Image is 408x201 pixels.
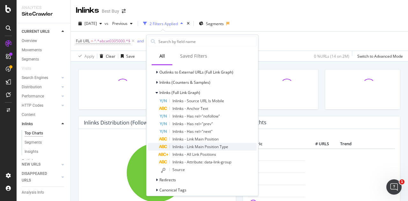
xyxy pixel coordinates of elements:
button: and [137,38,144,44]
div: Saved Filters [180,53,207,59]
div: Clear [106,54,115,59]
a: Content [22,111,66,118]
div: arrow-right-arrow-left [122,9,126,13]
div: Top Charts [25,130,43,137]
div: 0 % URLs ( 14 on 2M ) [314,54,349,59]
span: vs [105,21,110,26]
button: 2 Filters Applied [141,18,186,29]
div: Performance [22,93,44,100]
div: Analytics [22,5,65,11]
a: DISAPPEARED URLS [22,170,60,184]
button: Apply [76,51,94,61]
th: Trend [331,139,361,149]
div: All [159,53,165,59]
div: Segments [25,139,42,146]
button: Clear [97,51,115,61]
a: Search Engines [22,75,60,81]
span: Inlinks - Has rel="nofollow" [172,113,220,118]
a: Top Charts [25,130,66,137]
span: Full URL [76,38,90,44]
div: Inlinks [22,121,33,127]
div: Inlinks [76,5,99,16]
div: Distribution [22,84,42,90]
iframe: Intercom live chat [386,179,402,195]
div: CURRENT URLS [22,28,49,35]
span: Inlinks - Attribute: data-link-group [172,159,231,164]
div: Inlinks Distribution (Follow vs Nofollow) [84,119,179,126]
a: Segments [25,139,66,146]
div: Insights [25,148,38,155]
div: Analysis Info [22,189,44,196]
a: CURRENT URLS [22,28,60,35]
a: Distribution [22,84,60,90]
a: Movements [22,47,66,54]
a: Performance [22,93,60,100]
span: Redirects [159,177,176,183]
span: Outlinks to External URLs (Full Link Graph) [159,69,233,75]
span: 2025 Aug. 19th [84,21,97,26]
span: Previous [110,21,127,26]
span: Inlinks (Counters & Samples) [159,80,210,85]
div: Movements [22,47,42,54]
div: Outlinks [22,158,36,164]
div: SiteCrawler [22,11,65,18]
span: Inlinks - Has rel="next" [172,128,213,134]
button: Previous [110,18,135,29]
div: Search Engines [22,75,48,81]
span: 1 [399,179,404,184]
button: Segments [196,18,226,29]
a: Outlinks [22,158,60,164]
div: Overview [22,38,37,44]
button: [DATE] [76,18,105,29]
a: Segments [22,56,66,63]
span: Source [172,167,185,172]
span: Inlinks - Has rel="prev" [172,121,213,126]
div: Best Buy [102,8,119,14]
span: Inlinks (Full Link Graph) [159,90,200,95]
span: Inlinks - All Link Positions [172,151,216,157]
a: Visits [22,65,38,72]
span: Inlinks - Source URL Is Mobile [172,98,224,103]
a: Inlinks [22,121,60,127]
span: ^.*abcat0305000.*$ [94,37,130,46]
button: Save [118,51,135,61]
div: Apply [84,54,94,59]
a: NEW URLS [22,161,60,168]
th: # URLS [305,139,331,149]
th: Metric [248,139,305,149]
span: Inlinks - Link Main Position [172,136,219,141]
a: Overview [22,38,66,44]
div: NEW URLS [22,161,40,168]
a: HTTP Codes [22,102,60,109]
a: Insights [25,148,66,155]
div: 2 Filters Applied [149,21,178,26]
button: Switch to Advanced Mode [355,51,403,61]
span: Canonical Tags [159,187,186,193]
div: Visits [22,65,31,72]
input: Search by field name [158,37,257,46]
div: HTTP Codes [22,102,43,109]
div: times [186,20,191,27]
span: Segments [206,21,224,26]
span: = [91,38,93,44]
span: Inlinks - Anchor Text [172,105,208,111]
div: Segments [22,56,39,63]
div: Content [22,111,35,118]
span: Inlinks - Link Main Position Type [172,144,228,149]
a: Analysis Info [22,189,66,196]
div: Save [126,54,135,59]
div: DISAPPEARED URLS [22,170,54,184]
div: Switch to Advanced Mode [357,54,403,59]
